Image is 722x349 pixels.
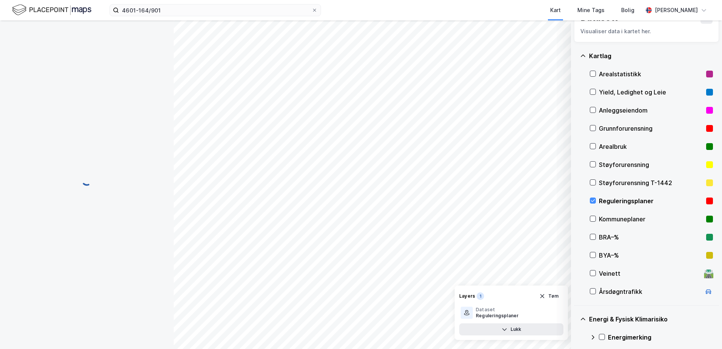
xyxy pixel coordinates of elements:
div: Veinett [599,269,701,278]
img: spinner.a6d8c91a73a9ac5275cf975e30b51cfb.svg [81,174,93,186]
div: BYA–% [599,251,703,260]
div: Støyforurensning T-1442 [599,178,703,187]
button: Tøm [534,290,563,302]
div: Støyforurensning [599,160,703,169]
img: logo.f888ab2527a4732fd821a326f86c7f29.svg [12,3,91,17]
div: [PERSON_NAME] [655,6,698,15]
iframe: Chat Widget [684,313,722,349]
div: Energi & Fysisk Klimarisiko [589,315,713,324]
div: Energimerking [608,333,713,342]
div: Grunnforurensning [599,124,703,133]
button: Lukk [459,323,563,335]
div: Yield, Ledighet og Leie [599,88,703,97]
div: Layers [459,293,475,299]
input: Søk på adresse, matrikkel, gårdeiere, leietakere eller personer [119,5,312,16]
div: Bolig [621,6,634,15]
div: BRA–% [599,233,703,242]
div: 🛣️ [703,269,714,278]
div: Kartlag [589,51,713,60]
div: Arealbruk [599,142,703,151]
div: Anleggseiendom [599,106,703,115]
div: Reguleringsplaner [476,313,518,319]
div: Arealstatistikk [599,69,703,79]
div: Visualiser data i kartet her. [580,27,713,36]
div: Reguleringsplaner [599,196,703,205]
div: Kontrollprogram for chat [684,313,722,349]
div: Kommuneplaner [599,215,703,224]
div: Kart [550,6,561,15]
div: Årsdøgntrafikk [599,287,701,296]
div: Mine Tags [577,6,605,15]
div: Dataset [476,307,518,313]
div: 1 [477,292,484,300]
